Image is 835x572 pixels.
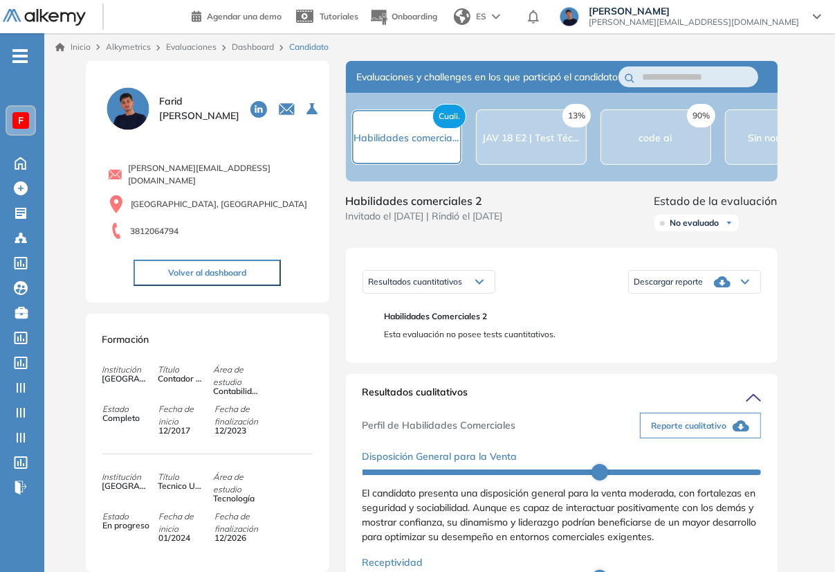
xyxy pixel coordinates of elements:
[213,385,260,397] span: Contabilidad
[207,11,282,21] span: Agendar una demo
[363,555,423,570] span: Receptividad
[289,41,329,53] span: Candidato
[432,104,466,129] span: Cuali.
[192,7,282,24] a: Agendar una demo
[213,364,268,388] span: Área de estudio
[158,471,213,483] span: Título
[492,14,500,19] img: arrow
[476,10,486,23] span: ES
[18,115,24,126] span: F
[158,532,205,544] span: 01/2024
[748,132,812,144] span: Sin nombresql
[639,132,672,144] span: code ai
[483,132,580,144] span: JAV 18 E2 | Test Téc...
[12,55,28,57] i: -
[587,412,835,572] iframe: Chat Widget
[363,385,468,407] span: Resultados cualitativos
[562,104,591,127] span: 13%
[159,94,239,123] span: Farid [PERSON_NAME]
[214,403,270,428] span: Fecha de finalización
[102,83,154,134] img: PROFILE_MENU_LOGO_USER
[158,364,213,376] span: Título
[128,162,312,187] span: [PERSON_NAME][EMAIL_ADDRESS][DOMAIN_NAME]
[102,471,158,483] span: Institución
[131,198,308,211] span: [GEOGRAPHIC_DATA], [GEOGRAPHIC_DATA]
[102,333,149,346] span: Formación
[320,11,358,21] span: Tutoriales
[55,41,91,53] a: Inicio
[589,17,799,28] span: [PERSON_NAME][EMAIL_ADDRESS][DOMAIN_NAME]
[363,418,516,433] span: Perfil de Habilidades Comerciales
[654,193,778,209] span: Estado de la evaluación
[158,403,214,428] span: Fecha de inicio
[213,471,268,496] span: Área de estudio
[687,104,715,127] span: 90%
[385,328,750,341] span: Esta evaluación no posee tests cuantitativos.
[158,480,205,492] span: Tecnico Universitario en Tecnologia
[587,412,835,572] div: Widget de chat
[102,364,158,376] span: Institución
[213,492,260,505] span: Tecnología
[130,225,178,238] span: 3812064794
[214,424,261,437] span: 12/2023
[369,2,437,32] button: Onboarding
[214,510,270,535] span: Fecha de finalización
[102,373,149,385] span: [GEOGRAPHIC_DATA]
[346,193,503,209] span: Habilidades comerciales 2
[385,310,750,323] span: Habilidades comerciales 2
[725,219,733,227] img: Ícono de flecha
[214,532,261,544] span: 12/2026
[363,449,517,464] span: Disposición General para la Venta
[589,6,799,17] span: [PERSON_NAME]
[363,487,757,543] span: El candidato presenta una disposición general para la venta moderada, con fortalezas en seguridad...
[158,373,205,385] span: Contador Publico
[3,9,86,26] img: Logo
[369,276,463,287] span: Resultados cuantitativos
[158,510,214,535] span: Fecha de inicio
[102,403,158,415] span: Estado
[102,519,149,532] span: En progreso
[102,480,149,492] span: [GEOGRAPHIC_DATA]
[158,424,205,437] span: 12/2017
[634,276,704,287] span: Descargar reporte
[102,412,149,424] span: Completo
[166,42,217,52] a: Evaluaciones
[670,217,719,229] span: No evaluado
[392,11,437,21] span: Onboarding
[346,209,503,224] span: Invitado el [DATE] | Rindió el [DATE]
[134,260,281,286] button: Volver al dashboard
[106,42,151,52] span: Alkymetrics
[102,510,158,523] span: Estado
[357,70,618,84] span: Evaluaciones y challenges en los que participó el candidato
[232,42,274,52] a: Dashboard
[454,8,470,25] img: world
[354,132,459,144] span: Habilidades comercia...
